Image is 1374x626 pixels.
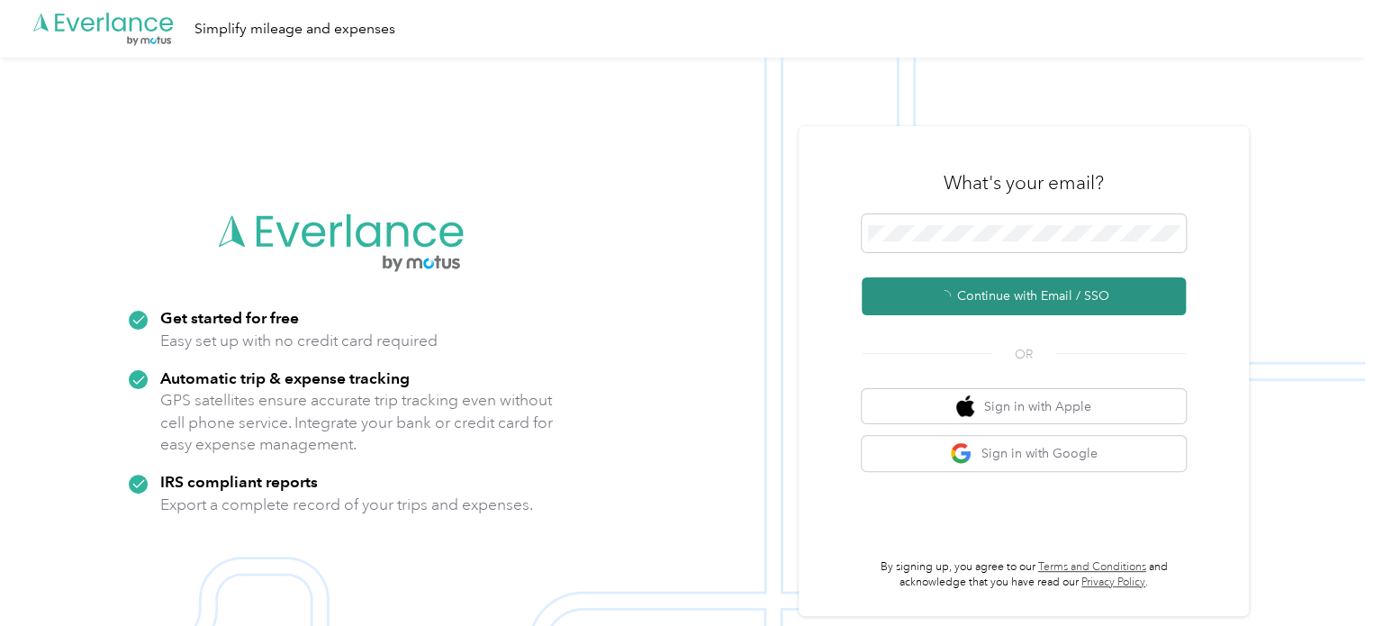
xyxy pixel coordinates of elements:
[1081,576,1145,589] a: Privacy Policy
[160,368,410,387] strong: Automatic trip & expense tracking
[862,436,1186,471] button: google logoSign in with Google
[862,277,1186,315] button: Continue with Email / SSO
[160,330,438,352] p: Easy set up with no credit card required
[160,308,299,327] strong: Get started for free
[862,559,1186,591] p: By signing up, you agree to our and acknowledge that you have read our .
[950,442,972,465] img: google logo
[956,395,974,418] img: apple logo
[160,472,318,491] strong: IRS compliant reports
[1038,560,1146,574] a: Terms and Conditions
[160,494,533,516] p: Export a complete record of your trips and expenses.
[160,389,554,456] p: GPS satellites ensure accurate trip tracking even without cell phone service. Integrate your bank...
[992,345,1055,364] span: OR
[194,18,395,41] div: Simplify mileage and expenses
[862,389,1186,424] button: apple logoSign in with Apple
[944,170,1104,195] h3: What's your email?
